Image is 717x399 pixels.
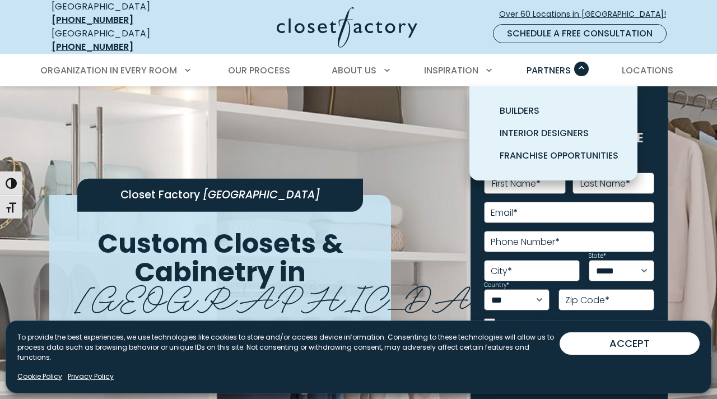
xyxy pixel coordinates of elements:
a: Cookie Policy [17,372,62,382]
a: Privacy Policy [68,372,114,382]
div: [GEOGRAPHIC_DATA] [52,27,189,54]
span: Franchise Opportunities [500,149,618,162]
span: Our Process [228,64,290,77]
label: First Name [492,179,541,188]
span: [GEOGRAPHIC_DATA] [75,270,554,321]
a: Schedule a Free Consultation [493,24,667,43]
button: ACCEPT [560,332,700,355]
p: To provide the best experiences, we use technologies like cookies to store and/or access device i... [17,332,560,363]
span: Closet Factory [120,187,200,202]
a: [PHONE_NUMBER] [52,40,133,53]
span: Interior Designers [500,127,589,140]
span: Over 60 Locations in [GEOGRAPHIC_DATA]! [499,8,675,20]
label: Email [491,208,518,217]
nav: Primary Menu [32,55,685,86]
span: [GEOGRAPHIC_DATA] [203,187,320,202]
span: Inspiration [424,64,478,77]
a: [PHONE_NUMBER] [52,13,133,26]
label: State [589,253,606,259]
span: Partners [527,64,571,77]
label: Opt-in for text messages [502,318,654,330]
a: Over 60 Locations in [GEOGRAPHIC_DATA]! [499,4,676,24]
span: Locations [622,64,673,77]
label: Last Name [580,179,630,188]
label: Country [484,282,509,288]
span: Custom Closets & Cabinetry in [97,225,343,291]
span: Builders [500,104,539,117]
label: Phone Number [491,238,560,247]
ul: Partners submenu [469,86,637,180]
label: Zip Code [565,296,609,305]
img: Closet Factory Logo [277,7,417,48]
label: City [491,267,512,276]
span: About Us [332,64,376,77]
span: Organization in Every Room [40,64,177,77]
